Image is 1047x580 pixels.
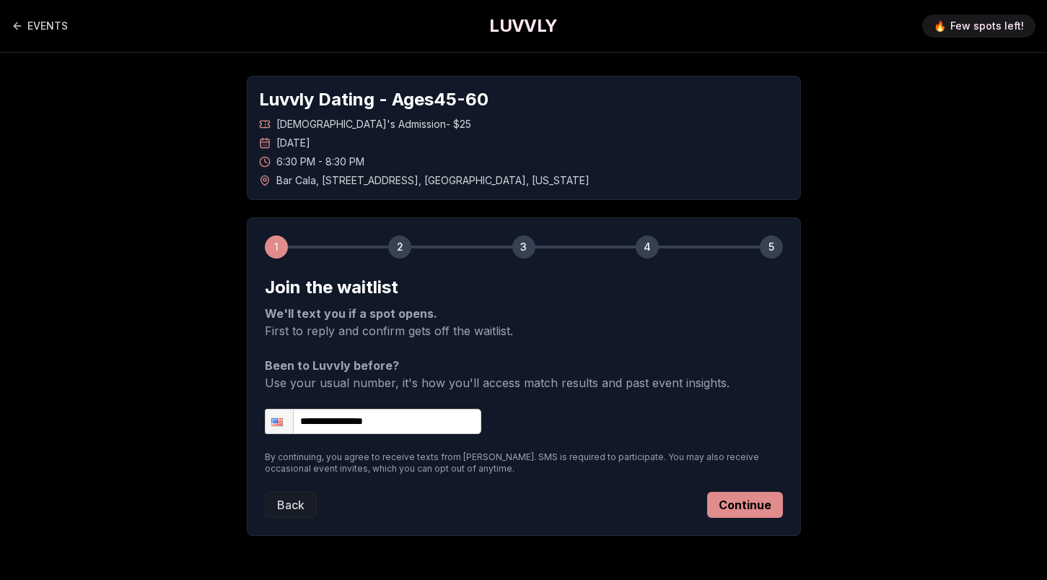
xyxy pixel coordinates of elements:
[512,235,535,259] div: 3
[266,410,293,433] div: United States: + 1
[265,235,288,259] div: 1
[489,14,557,38] a: LUVVLY
[934,19,946,33] span: 🔥
[265,305,783,339] p: First to reply and confirm gets off the waitlist.
[265,357,783,391] p: Use your usual number, it's how you'll access match results and past event insights.
[760,235,783,259] div: 5
[265,358,399,373] strong: Been to Luvvly before?
[265,451,783,475] p: By continuing, you agree to receive texts from [PERSON_NAME]. SMS is required to participate. You...
[388,235,411,259] div: 2
[12,12,68,40] a: Back to events
[276,117,471,131] span: [DEMOGRAPHIC_DATA]'s Admission - $25
[276,173,590,188] span: Bar Cala , [STREET_ADDRESS] , [GEOGRAPHIC_DATA] , [US_STATE]
[265,276,783,299] h2: Join the waitlist
[276,155,364,169] span: 6:30 PM - 8:30 PM
[265,492,317,518] button: Back
[636,235,659,259] div: 4
[259,88,789,111] h1: Luvvly Dating - Ages 45 - 60
[950,19,1024,33] span: Few spots left!
[276,136,310,150] span: [DATE]
[265,306,437,321] strong: We'll text you if a spot opens.
[707,492,783,518] button: Continue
